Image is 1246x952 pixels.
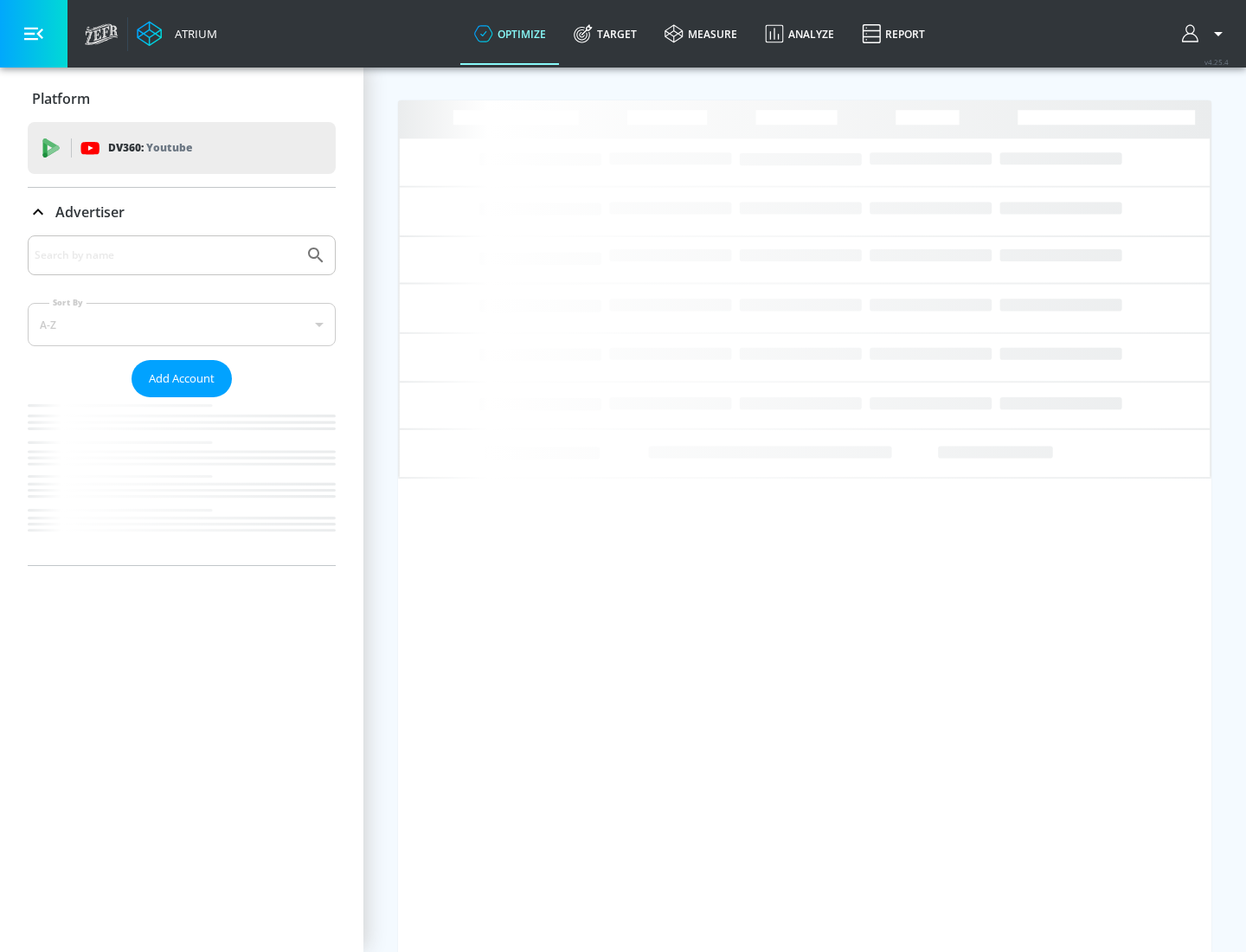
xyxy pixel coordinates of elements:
nav: list of Advertiser [28,397,336,565]
input: Search by name [35,244,297,267]
p: Platform [32,89,90,108]
a: optimize [460,3,560,65]
div: Advertiser [28,188,336,236]
a: measure [651,3,751,65]
a: Analyze [751,3,848,65]
div: A-Z [28,303,336,346]
div: Platform [28,74,336,123]
a: Atrium [137,21,217,47]
label: Sort By [49,297,87,308]
p: DV360: [108,138,192,158]
div: Atrium [168,26,217,42]
button: Add Account [132,360,232,397]
div: DV360: Youtube [28,122,336,174]
div: Advertiser [28,235,336,565]
a: Report [848,3,939,65]
span: Add Account [149,369,215,389]
a: Target [560,3,651,65]
span: v 4.25.4 [1204,57,1229,67]
p: Youtube [146,138,192,157]
p: Advertiser [55,203,125,222]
